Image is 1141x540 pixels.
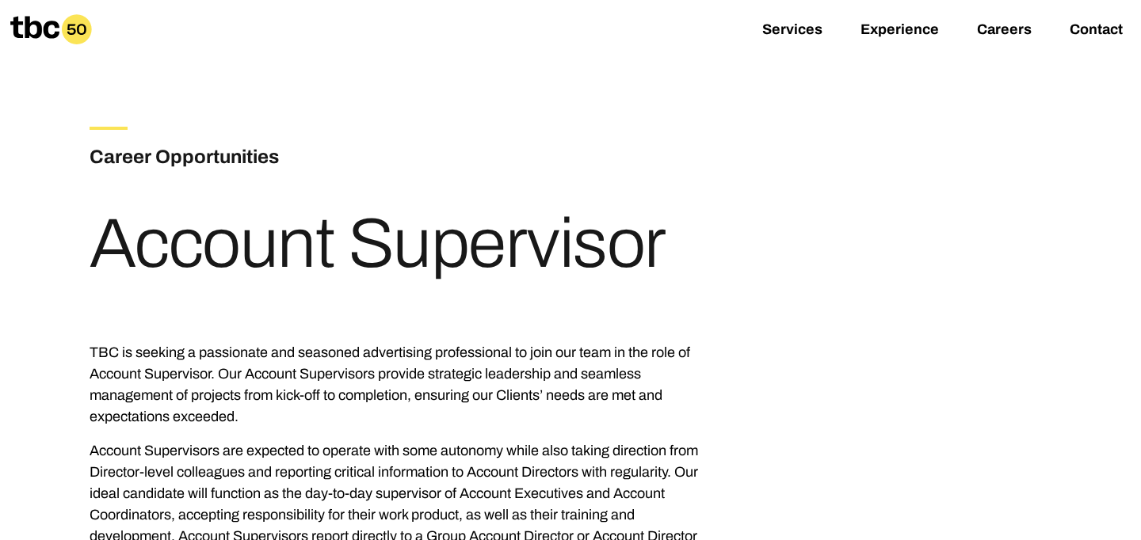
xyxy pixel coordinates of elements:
[90,342,698,428] p: TBC is seeking a passionate and seasoned advertising professional to join our team in the role of...
[762,21,822,40] a: Services
[1070,21,1123,40] a: Contact
[90,143,470,171] h3: Career Opportunities
[90,209,666,279] h1: Account Supervisor
[861,21,939,40] a: Experience
[977,21,1032,40] a: Careers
